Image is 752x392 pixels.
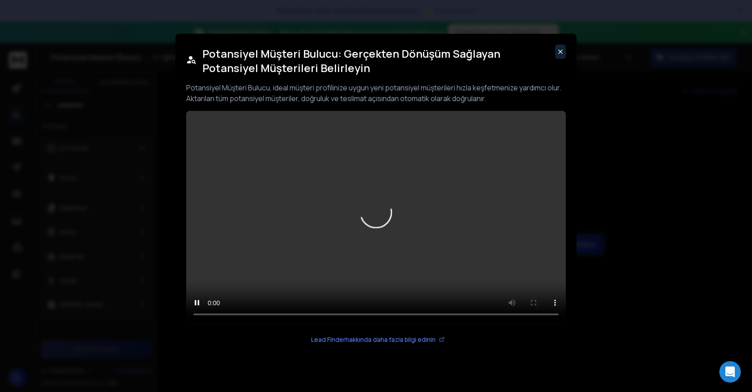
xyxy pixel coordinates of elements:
font: Potansiyel Müşteri Bulucu: Gerçekten Dönüşüm Sağlayan Potansiyel Müşterileri Belirleyin [202,46,500,75]
button: Lead Finderhakkında daha fazla bilgi edinin [302,332,450,348]
div: Intercom Messenger'ı açın [719,361,741,383]
font: Lead Finder [311,335,346,344]
font: hakkında daha fazla bilgi edinin [346,335,436,344]
font: Potansiyel Müşteri Bulucu, ideal müşteri profilinize uygun yeni potansiyel müşterileri hızla keşf... [186,83,561,103]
